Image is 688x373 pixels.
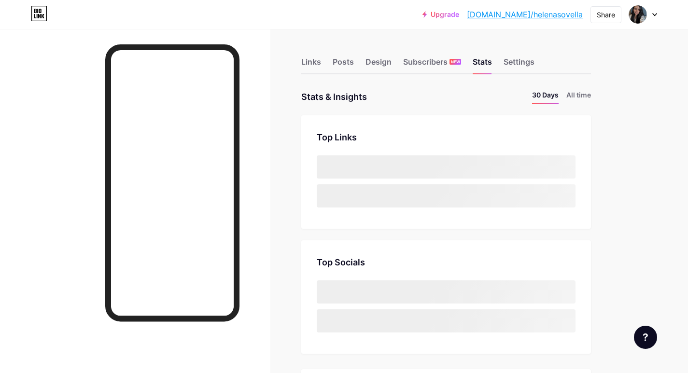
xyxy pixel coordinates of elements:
[317,256,576,269] div: Top Socials
[532,90,559,104] li: 30 Days
[504,56,534,73] div: Settings
[403,56,461,73] div: Subscribers
[597,10,615,20] div: Share
[365,56,392,73] div: Design
[467,9,583,20] a: [DOMAIN_NAME]/helenasovella
[301,56,321,73] div: Links
[451,59,460,65] span: NEW
[422,11,459,18] a: Upgrade
[473,56,492,73] div: Stats
[629,5,647,24] img: helenasovella
[333,56,354,73] div: Posts
[301,90,367,104] div: Stats & Insights
[317,131,576,144] div: Top Links
[566,90,591,104] li: All time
